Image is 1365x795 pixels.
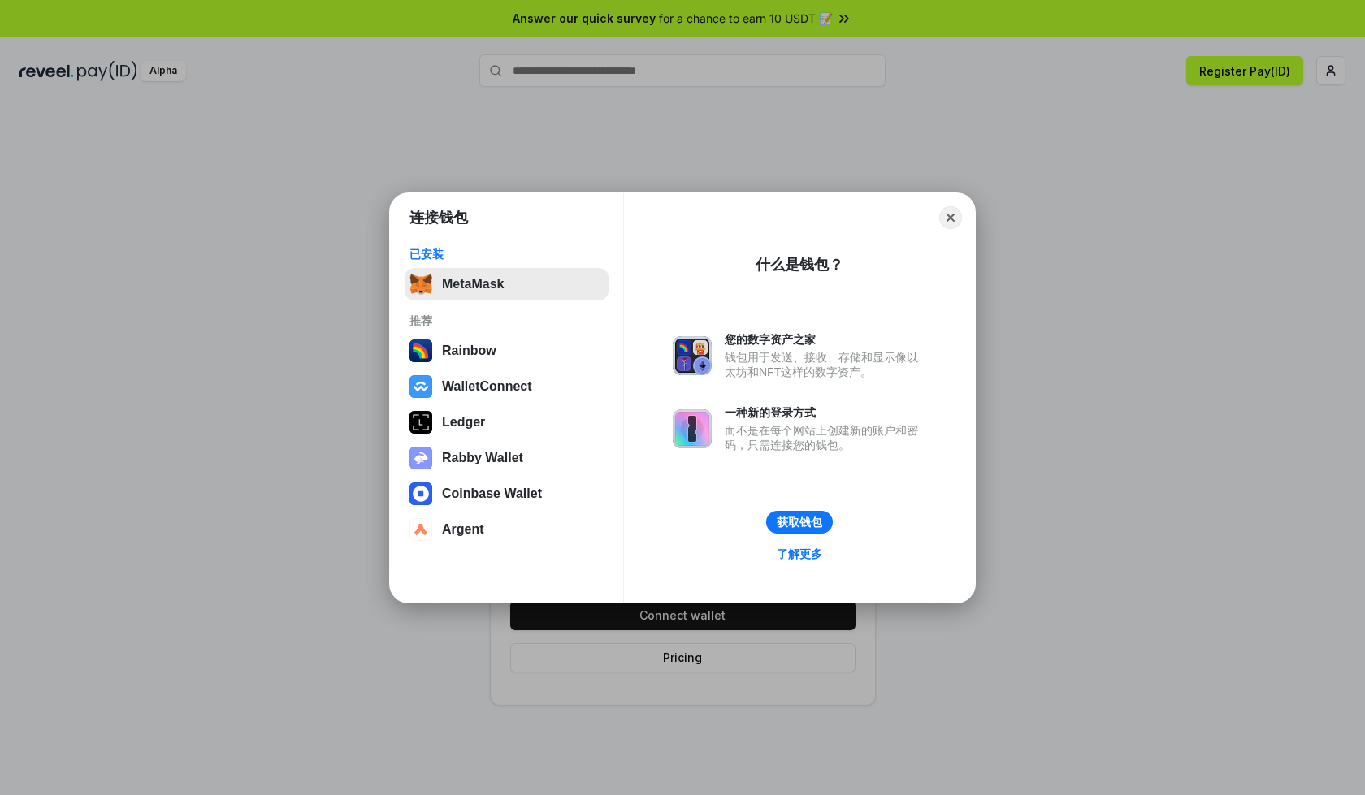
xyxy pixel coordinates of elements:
[442,343,496,358] div: Rainbow
[725,332,926,347] div: 您的数字资产之家
[409,411,432,434] img: svg+xml,%3Csvg%20xmlns%3D%22http%3A%2F%2Fwww.w3.org%2F2000%2Fsvg%22%20width%3D%2228%22%20height%3...
[725,405,926,420] div: 一种新的登录方式
[442,415,485,430] div: Ledger
[673,409,712,448] img: svg+xml,%3Csvg%20xmlns%3D%22http%3A%2F%2Fwww.w3.org%2F2000%2Fsvg%22%20fill%3D%22none%22%20viewBox...
[409,339,432,362] img: svg+xml,%3Csvg%20width%3D%22120%22%20height%3D%22120%22%20viewBox%3D%220%200%20120%20120%22%20fil...
[442,486,542,501] div: Coinbase Wallet
[442,277,504,292] div: MetaMask
[756,255,843,274] div: 什么是钱包？
[405,406,609,439] button: Ledger
[725,423,926,452] div: 而不是在每个网站上创建新的账户和密码，只需连接您的钱包。
[405,268,609,300] button: MetaMask
[725,350,926,379] div: 钱包用于发送、接收、存储和显示像以太坊和NFT这样的数字资产。
[409,375,432,398] img: svg+xml,%3Csvg%20width%3D%2228%22%20height%3D%2228%22%20viewBox%3D%220%200%2028%2028%22%20fill%3D...
[409,208,468,227] h1: 连接钱包
[405,442,609,474] button: Rabby Wallet
[442,379,532,394] div: WalletConnect
[777,515,822,529] div: 获取钱包
[409,447,432,469] img: svg+xml,%3Csvg%20xmlns%3D%22http%3A%2F%2Fwww.w3.org%2F2000%2Fsvg%22%20fill%3D%22none%22%20viewBox...
[409,273,432,296] img: svg+xml,%3Csvg%20fill%3D%22none%22%20height%3D%2233%22%20viewBox%3D%220%200%2035%2033%22%20width%...
[405,370,609,403] button: WalletConnect
[409,313,604,328] div: 推荐
[442,451,523,465] div: Rabby Wallet
[777,547,822,561] div: 了解更多
[442,522,484,537] div: Argent
[673,336,712,375] img: svg+xml,%3Csvg%20xmlns%3D%22http%3A%2F%2Fwww.w3.org%2F2000%2Fsvg%22%20fill%3D%22none%22%20viewBox...
[409,482,432,505] img: svg+xml,%3Csvg%20width%3D%2228%22%20height%3D%2228%22%20viewBox%3D%220%200%2028%2028%22%20fill%3D...
[767,543,832,564] a: 了解更多
[409,518,432,541] img: svg+xml,%3Csvg%20width%3D%2228%22%20height%3D%2228%22%20viewBox%3D%220%200%2028%2028%22%20fill%3D...
[405,513,609,546] button: Argent
[409,247,604,261] div: 已安装
[939,206,962,229] button: Close
[405,477,609,510] button: Coinbase Wallet
[766,511,833,534] button: 获取钱包
[405,335,609,367] button: Rainbow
